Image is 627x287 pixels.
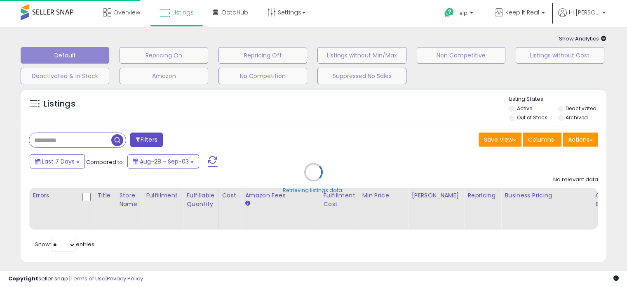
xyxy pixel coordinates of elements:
[70,275,106,282] a: Terms of Use
[559,35,606,43] span: Show Analytics
[438,1,481,27] a: Help
[120,68,208,84] button: Amazon
[456,9,467,17] span: Help
[120,47,208,64] button: Repricing On
[218,68,307,84] button: No Competition
[569,8,600,17] span: Hi [PERSON_NAME]
[8,275,143,283] div: seller snap | |
[283,187,345,194] div: Retrieving listings data..
[21,47,109,64] button: Default
[317,68,406,84] button: Suppressed No Sales
[172,8,194,17] span: Listings
[218,47,307,64] button: Repricing Off
[222,8,248,17] span: DataHub
[505,8,539,17] span: Keep It Real
[317,47,406,64] button: Listings without Min/Max
[444,7,454,18] i: Get Help
[21,68,109,84] button: Deactivated & In Stock
[516,47,604,64] button: Listings without Cost
[107,275,143,282] a: Privacy Policy
[8,275,38,282] strong: Copyright
[417,47,505,64] button: Non Competitive
[558,8,606,27] a: Hi [PERSON_NAME]
[113,8,140,17] span: Overview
